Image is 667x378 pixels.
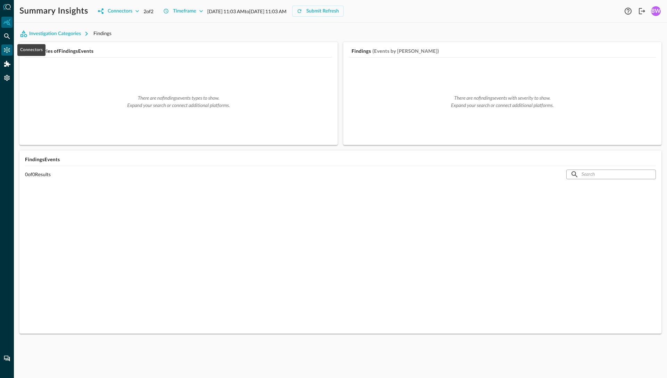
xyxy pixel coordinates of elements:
p: 0 of 0 Results [25,171,51,178]
button: Logout [636,6,648,17]
div: BW [651,6,661,16]
div: Addons [2,58,13,69]
input: Search [582,168,640,181]
div: Timeframe [173,7,196,16]
div: Connectors [108,7,132,16]
div: Connectors [17,44,46,56]
div: There are no findings events with severity to show. Expand your search or connect additional plat... [360,94,645,109]
h5: Findings [352,48,371,55]
div: Federated Search [1,31,13,42]
button: Connectors [94,6,143,17]
div: Summary Insights [1,17,13,28]
p: 2 of 2 [143,8,154,15]
div: Submit Refresh [306,7,339,16]
span: Findings [93,30,112,36]
button: Investigation Categories [19,28,93,39]
h5: (Events by [PERSON_NAME]) [372,48,439,55]
p: [DATE] 11:03 AM to [DATE] 11:03 AM [207,8,287,15]
h5: Categories of Findings Events [28,48,332,55]
h5: Findings Events [25,156,656,163]
div: Settings [1,72,13,83]
button: Help [623,6,634,17]
button: Timeframe [159,6,207,17]
h1: Summary Insights [19,6,88,17]
button: Submit Refresh [292,6,344,17]
div: There are no findings events types to show. Expand your search or connect additional platforms. [36,94,321,109]
div: Connectors [1,44,13,56]
div: Chat [1,353,13,364]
